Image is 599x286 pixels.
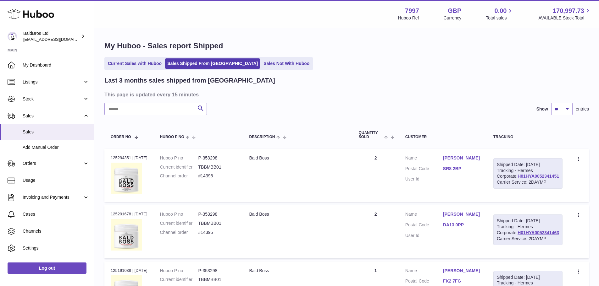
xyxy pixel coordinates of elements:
div: BaldBros Ltd [23,30,80,42]
div: Bald Boss [249,155,346,161]
strong: GBP [448,7,461,15]
dt: Name [405,211,443,219]
h1: My Huboo - Sales report Shipped [104,41,589,51]
div: 125294351 | [DATE] [111,155,147,161]
a: [PERSON_NAME] [443,268,481,274]
span: Orders [23,160,83,166]
span: Huboo P no [160,135,184,139]
dt: Huboo P no [160,155,198,161]
span: [EMAIL_ADDRESS][DOMAIN_NAME] [23,37,92,42]
span: Invoicing and Payments [23,194,83,200]
span: Usage [23,177,89,183]
span: 170,997.73 [553,7,584,15]
a: SR8 2BP [443,166,481,172]
span: Cases [23,211,89,217]
div: Tracking - Hermes Corporate: [493,158,563,189]
span: 0.00 [495,7,507,15]
span: Add Manual Order [23,144,89,150]
a: [PERSON_NAME] [443,211,481,217]
h3: This page is updated every 15 minutes [104,91,587,98]
dt: Name [405,155,443,163]
span: Sales [23,129,89,135]
dd: TBBMBB01 [198,164,237,170]
dd: TBBMBB01 [198,277,237,283]
div: 125291678 | [DATE] [111,211,147,217]
dt: Current identifier [160,164,198,170]
dt: Channel order [160,229,198,235]
div: Carrier Service: 2DAYMP [497,236,559,242]
a: Sales Not With Huboo [261,58,312,69]
dt: Current identifier [160,220,198,226]
div: Shipped Date: [DATE] [497,162,559,168]
dd: #14396 [198,173,237,179]
img: internalAdmin-7997@internal.huboo.com [8,32,17,41]
dt: Postal Code [405,278,443,286]
dd: P-353298 [198,155,237,161]
dt: User Id [405,176,443,182]
a: FK2 7FG [443,278,481,284]
dt: Current identifier [160,277,198,283]
strong: 7997 [405,7,419,15]
img: 79971687853618.png [111,219,142,251]
div: Bald Boss [249,211,346,217]
a: 170,997.73 AVAILABLE Stock Total [538,7,591,21]
div: Carrier Service: 2DAYMP [497,179,559,185]
div: Shipped Date: [DATE] [497,218,559,224]
div: Tracking [493,135,563,139]
span: Total sales [486,15,514,21]
span: Settings [23,245,89,251]
a: H01HYA0052341463 [518,230,559,235]
dd: P-353298 [198,268,237,274]
a: DA13 0PP [443,222,481,228]
span: Stock [23,96,83,102]
div: Huboo Ref [398,15,419,21]
label: Show [536,106,548,112]
dd: TBBMBB01 [198,220,237,226]
div: Bald Boss [249,268,346,274]
td: 2 [352,149,399,202]
a: Log out [8,262,86,274]
span: Quantity Sold [358,131,383,139]
div: Customer [405,135,481,139]
div: Currency [444,15,462,21]
span: My Dashboard [23,62,89,68]
span: Order No [111,135,131,139]
span: Description [249,135,275,139]
dt: Channel order [160,173,198,179]
a: Sales Shipped From [GEOGRAPHIC_DATA] [165,58,260,69]
a: H01HYA0052341451 [518,174,559,179]
a: 0.00 Total sales [486,7,514,21]
div: Shipped Date: [DATE] [497,274,559,280]
dt: Name [405,268,443,275]
span: AVAILABLE Stock Total [538,15,591,21]
a: Current Sales with Huboo [106,58,164,69]
td: 2 [352,205,399,258]
span: Listings [23,79,83,85]
div: Tracking - Hermes Corporate: [493,214,563,245]
div: 125191038 | [DATE] [111,268,147,273]
dd: #14395 [198,229,237,235]
span: Channels [23,228,89,234]
img: 79971687853618.png [111,163,142,194]
a: [PERSON_NAME] [443,155,481,161]
dt: Huboo P no [160,268,198,274]
dt: Huboo P no [160,211,198,217]
dt: Postal Code [405,166,443,173]
span: Sales [23,113,83,119]
dt: Postal Code [405,222,443,229]
h2: Last 3 months sales shipped from [GEOGRAPHIC_DATA] [104,76,275,85]
dt: User Id [405,233,443,239]
dd: P-353298 [198,211,237,217]
span: entries [576,106,589,112]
